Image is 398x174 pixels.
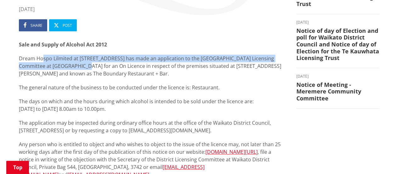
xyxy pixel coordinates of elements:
[19,98,287,113] p: The days on which and the hours during which alcohol is intended to be sold under the licence are...
[19,19,47,31] a: Share
[19,84,287,91] p: The general nature of the business to be conducted under the licence is: Restaurant.
[49,19,77,31] a: Post
[6,161,29,174] a: Top
[63,23,72,28] span: Post
[296,75,379,78] time: [DATE]
[296,81,379,102] h3: Notice of Meeting - Meremere Community Committee
[296,27,379,62] h3: Notice of day of Election and poll for Waikato District Council and Notice of day of Election for...
[296,75,379,102] a: [DATE] Notice of Meeting - Meremere Community Committee
[19,41,107,48] strong: Sale and Supply of Alcohol Act 2012
[296,21,379,24] time: [DATE]
[31,23,42,28] span: Share
[19,119,287,134] p: The application may be inspected during ordinary office hours at the office of the Waikato Distri...
[369,147,392,170] iframe: Messenger Launcher
[19,55,287,77] p: Dream Hospo Lilmited at [STREET_ADDRESS] has made an application to the [GEOGRAPHIC_DATA] Licensi...
[296,21,379,62] a: [DATE] Notice of day of Election and poll for Waikato District Council and Notice of day of Elect...
[205,148,258,155] a: [DOMAIN_NAME][URL]
[19,5,287,13] time: [DATE]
